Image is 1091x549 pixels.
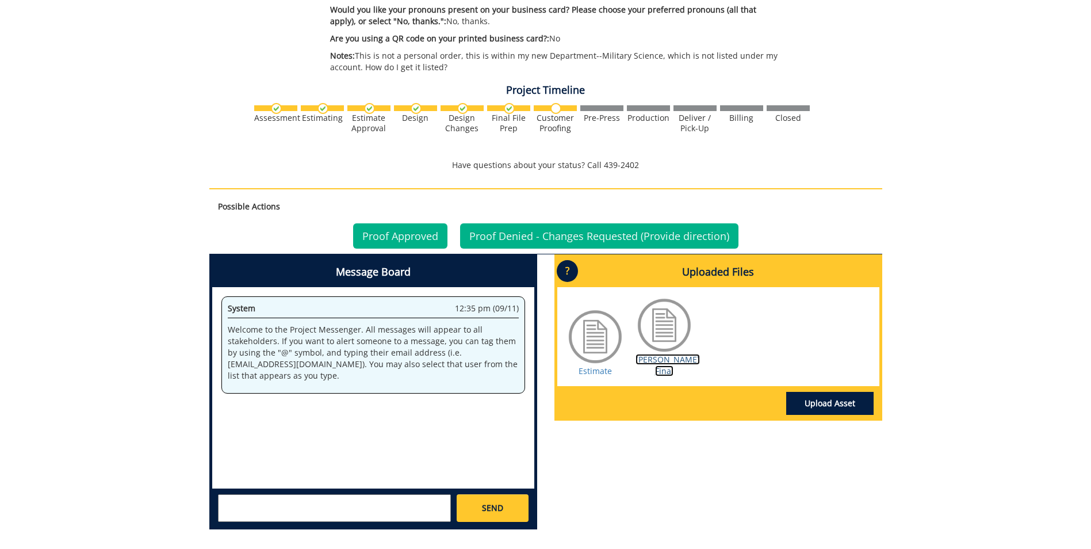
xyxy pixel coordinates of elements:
[228,303,255,314] span: System
[627,113,670,123] div: Production
[534,113,577,134] div: Customer Proofing
[457,103,468,114] img: checkmark
[457,494,528,522] a: SEND
[271,103,282,114] img: checkmark
[550,103,561,114] img: no
[557,260,578,282] p: ?
[353,223,447,249] a: Proof Approved
[330,33,549,44] span: Are you using a QR code on your printed business card?:
[218,201,280,212] strong: Possible Actions
[330,33,780,44] p: No
[673,113,717,134] div: Deliver / Pick-Up
[636,354,700,376] a: [PERSON_NAME] Final
[301,113,344,123] div: Estimating
[455,303,519,314] span: 12:35 pm (09/11)
[218,494,451,522] textarea: messageToSend
[212,257,534,287] h4: Message Board
[330,4,780,27] p: No, thanks.
[330,4,756,26] span: Would you like your pronouns present on your business card? Please choose your preferred pronouns...
[460,223,738,249] a: Proof Denied - Changes Requested (Provide direction)
[364,103,375,114] img: checkmark
[254,113,297,123] div: Assessment
[557,257,879,287] h4: Uploaded Files
[441,113,484,134] div: Design Changes
[504,103,515,114] img: checkmark
[347,113,391,134] div: Estimate Approval
[209,85,882,96] h4: Project Timeline
[487,113,530,134] div: Final File Prep
[317,103,328,114] img: checkmark
[767,113,810,123] div: Closed
[228,324,519,382] p: Welcome to the Project Messenger. All messages will appear to all stakeholders. If you want to al...
[482,502,503,514] span: SEND
[579,365,612,376] a: Estimate
[209,159,882,171] p: Have questions about your status? Call 439-2402
[580,113,623,123] div: Pre-Press
[394,113,437,123] div: Design
[330,50,780,73] p: This is not a personal order, this is within my new Department--Military Science, which is not li...
[720,113,763,123] div: Billing
[786,392,874,415] a: Upload Asset
[411,103,422,114] img: checkmark
[330,50,355,61] span: Notes:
